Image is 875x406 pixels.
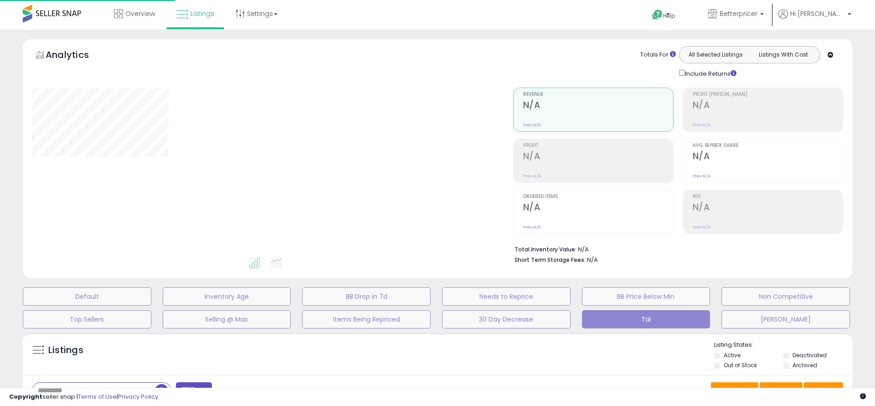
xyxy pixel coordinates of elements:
span: Avg. Buybox Share [693,143,843,148]
small: Prev: N/A [693,122,710,128]
div: seller snap | | [9,393,158,401]
div: Include Returns [672,68,747,78]
h5: Analytics [46,48,107,63]
span: Revenue [523,92,673,97]
h2: N/A [693,151,843,163]
h2: N/A [693,202,843,214]
b: Short Term Storage Fees: [515,256,586,264]
button: Selling @ Max [163,310,291,328]
button: [PERSON_NAME] [721,310,850,328]
button: Needs to Reprice [442,287,571,306]
small: Prev: N/A [693,224,710,230]
button: Items Being Repriced [302,310,431,328]
h2: N/A [523,151,673,163]
i: Get Help [652,9,663,21]
button: Top Sellers [23,310,151,328]
small: Prev: N/A [523,122,541,128]
a: Help [645,2,693,30]
span: Help [663,12,675,20]
button: Listings With Cost [749,49,817,61]
strong: Copyright [9,392,42,401]
button: Default [23,287,151,306]
span: Ordered Items [523,194,673,199]
span: Listings [190,9,214,18]
h2: N/A [523,100,673,112]
a: Hi [PERSON_NAME] [778,9,851,30]
div: Totals For [640,51,676,59]
button: Tal [582,310,710,328]
span: Overview [125,9,155,18]
span: N/A [587,255,598,264]
small: Prev: N/A [523,173,541,179]
button: 30 Day Decrease [442,310,571,328]
button: Inventory Age [163,287,291,306]
h2: N/A [693,100,843,112]
span: Hi [PERSON_NAME] [790,9,845,18]
small: Prev: N/A [523,224,541,230]
span: Profit [PERSON_NAME] [693,92,843,97]
button: Non Competitive [721,287,850,306]
li: N/A [515,243,836,254]
span: Profit [523,143,673,148]
button: BB Drop in 7d [302,287,431,306]
small: Prev: N/A [693,173,710,179]
span: ROI [693,194,843,199]
button: All Selected Listings [682,49,750,61]
button: BB Price Below Min [582,287,710,306]
span: Betterpricer [720,9,757,18]
b: Total Inventory Value: [515,245,576,253]
h2: N/A [523,202,673,214]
